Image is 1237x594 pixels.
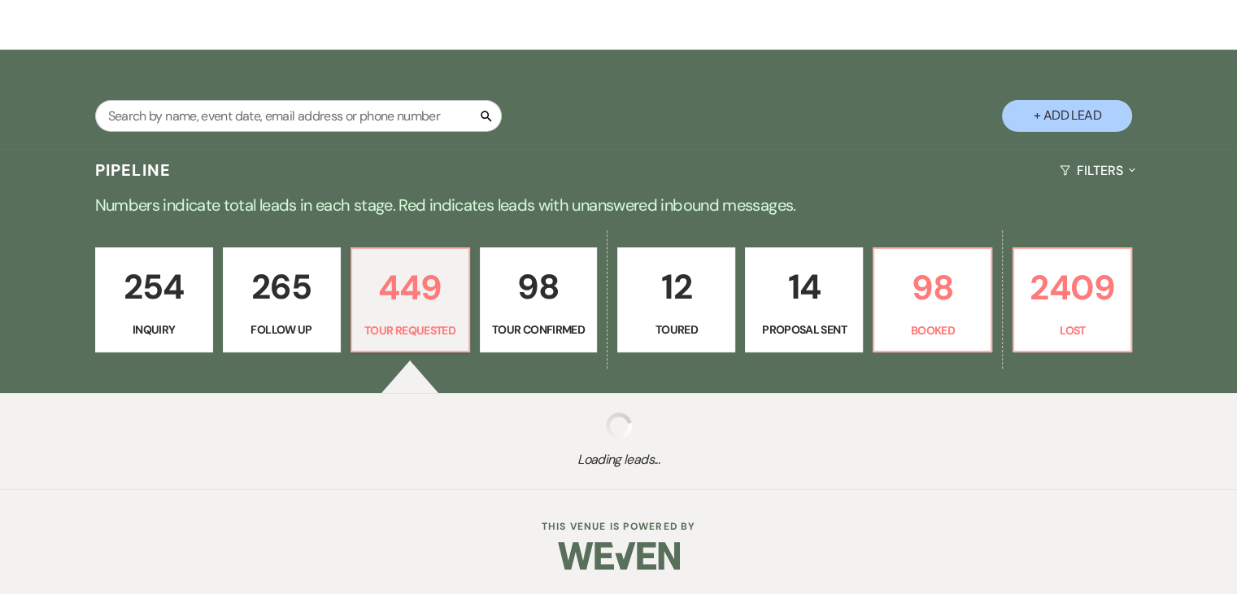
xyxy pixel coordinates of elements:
[884,260,981,315] p: 98
[756,260,852,314] p: 14
[617,247,735,353] a: 12Toured
[362,260,459,315] p: 449
[1002,100,1132,132] button: + Add Lead
[1024,260,1121,315] p: 2409
[1024,321,1121,339] p: Lost
[628,260,725,314] p: 12
[233,321,330,338] p: Follow Up
[106,260,203,314] p: 254
[490,321,587,338] p: Tour Confirmed
[1053,149,1142,192] button: Filters
[233,260,330,314] p: 265
[351,247,470,353] a: 449Tour Requested
[95,100,502,132] input: Search by name, event date, email address or phone number
[223,247,341,353] a: 265Follow Up
[628,321,725,338] p: Toured
[745,247,863,353] a: 14Proposal Sent
[95,247,213,353] a: 254Inquiry
[884,321,981,339] p: Booked
[95,159,172,181] h3: Pipeline
[362,321,459,339] p: Tour Requested
[490,260,587,314] p: 98
[756,321,852,338] p: Proposal Sent
[33,192,1204,218] p: Numbers indicate total leads in each stage. Red indicates leads with unanswered inbound messages.
[558,527,680,584] img: Weven Logo
[1013,247,1132,353] a: 2409Lost
[606,413,632,439] img: loading spinner
[62,450,1175,470] span: Loading leads...
[106,321,203,338] p: Inquiry
[480,247,598,353] a: 98Tour Confirmed
[873,247,992,353] a: 98Booked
